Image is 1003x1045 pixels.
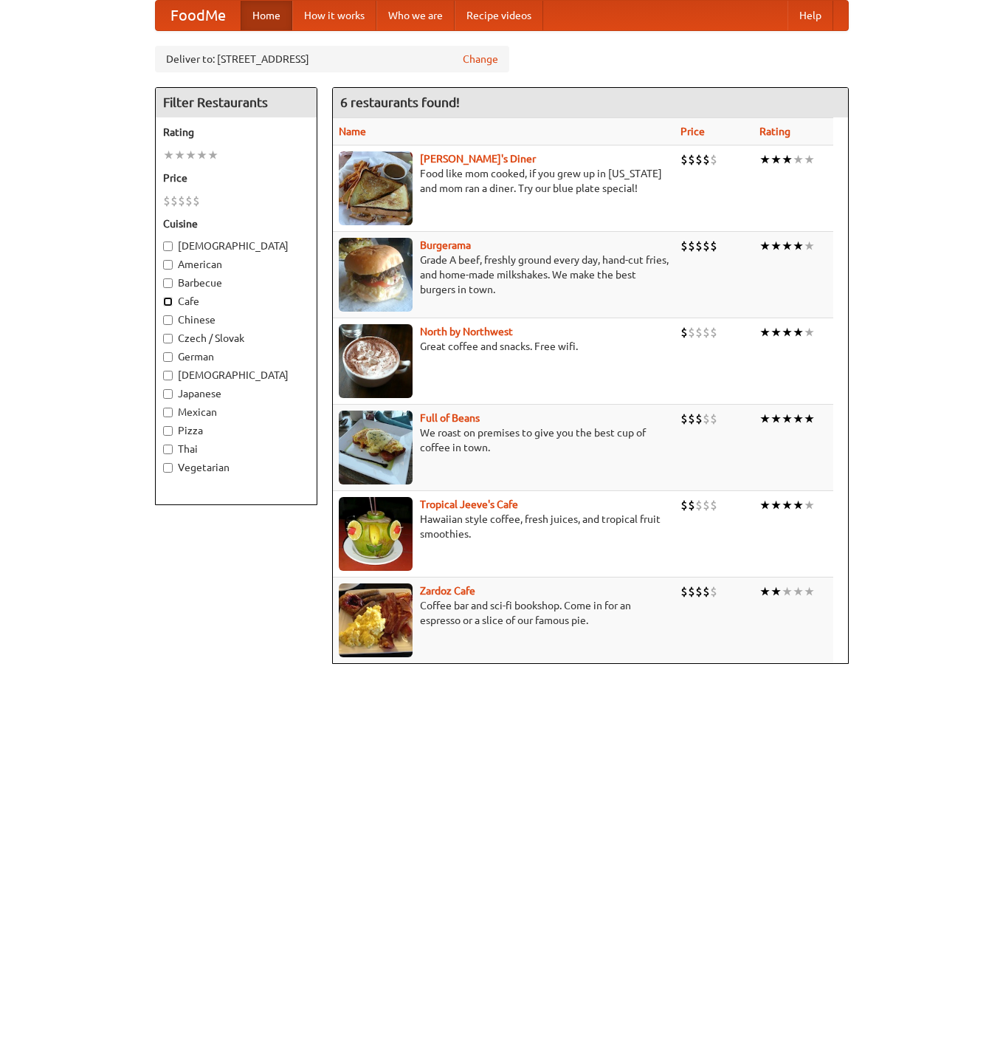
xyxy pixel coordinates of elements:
[680,238,688,254] li: $
[420,239,471,251] b: Burgerama
[804,238,815,254] li: ★
[804,411,815,427] li: ★
[688,151,695,168] li: $
[793,238,804,254] li: ★
[793,324,804,340] li: ★
[759,126,790,137] a: Rating
[680,324,688,340] li: $
[163,260,173,270] input: American
[163,125,309,140] h5: Rating
[680,497,688,513] li: $
[703,151,710,168] li: $
[339,238,413,312] img: burgerama.jpg
[759,497,771,513] li: ★
[420,498,518,510] a: Tropical Jeeve's Cafe
[710,411,717,427] li: $
[695,324,703,340] li: $
[710,324,717,340] li: $
[793,411,804,427] li: ★
[455,1,543,30] a: Recipe videos
[703,324,710,340] li: $
[703,497,710,513] li: $
[782,238,793,254] li: ★
[163,460,309,475] label: Vegetarian
[163,239,309,253] label: [DEMOGRAPHIC_DATA]
[793,151,804,168] li: ★
[804,324,815,340] li: ★
[339,253,669,297] p: Grade A beef, freshly ground every day, hand-cut fries, and home-made milkshakes. We make the bes...
[163,334,173,343] input: Czech / Slovak
[339,126,366,137] a: Name
[703,238,710,254] li: $
[163,297,173,306] input: Cafe
[759,411,771,427] li: ★
[292,1,376,30] a: How it works
[163,312,309,327] label: Chinese
[174,147,185,163] li: ★
[688,497,695,513] li: $
[163,389,173,399] input: Japanese
[710,583,717,600] li: $
[163,386,309,401] label: Japanese
[193,193,200,209] li: $
[695,238,703,254] li: $
[420,585,475,597] a: Zardoz Cafe
[156,88,317,117] h4: Filter Restaurants
[163,171,309,185] h5: Price
[339,598,669,628] p: Coffee bar and sci-fi bookshop. Come in for an espresso or a slice of our famous pie.
[695,497,703,513] li: $
[163,352,173,362] input: German
[185,193,193,209] li: $
[207,147,218,163] li: ★
[782,497,793,513] li: ★
[420,326,513,338] a: North by Northwest
[710,151,717,168] li: $
[163,408,173,417] input: Mexican
[680,126,705,137] a: Price
[804,151,815,168] li: ★
[688,324,695,340] li: $
[163,423,309,438] label: Pizza
[804,583,815,600] li: ★
[695,411,703,427] li: $
[420,412,480,424] a: Full of Beans
[793,497,804,513] li: ★
[163,349,309,364] label: German
[680,151,688,168] li: $
[163,426,173,436] input: Pizza
[163,278,173,288] input: Barbecue
[710,238,717,254] li: $
[771,151,782,168] li: ★
[163,294,309,309] label: Cafe
[782,411,793,427] li: ★
[804,497,815,513] li: ★
[241,1,292,30] a: Home
[163,368,309,383] label: [DEMOGRAPHIC_DATA]
[163,442,309,456] label: Thai
[339,166,669,196] p: Food like mom cooked, if you grew up in [US_STATE] and mom ran a diner. Try our blue plate special!
[339,583,413,657] img: zardoz.jpg
[695,583,703,600] li: $
[695,151,703,168] li: $
[163,315,173,325] input: Chinese
[771,238,782,254] li: ★
[340,95,460,109] ng-pluralize: 6 restaurants found!
[163,463,173,473] input: Vegetarian
[155,46,509,72] div: Deliver to: [STREET_ADDRESS]
[163,275,309,290] label: Barbecue
[185,147,196,163] li: ★
[703,583,710,600] li: $
[196,147,207,163] li: ★
[688,411,695,427] li: $
[782,583,793,600] li: ★
[170,193,178,209] li: $
[420,153,536,165] a: [PERSON_NAME]'s Diner
[339,151,413,225] img: sallys.jpg
[163,371,173,380] input: [DEMOGRAPHIC_DATA]
[688,238,695,254] li: $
